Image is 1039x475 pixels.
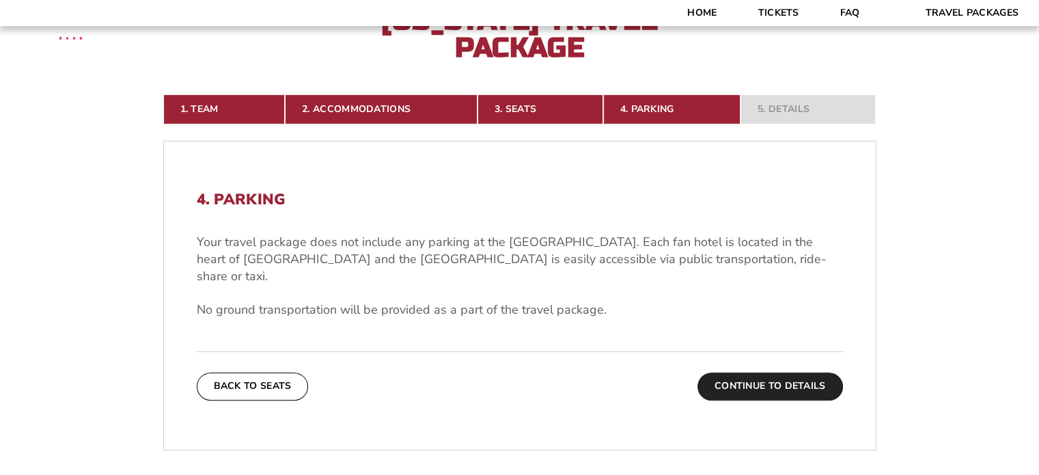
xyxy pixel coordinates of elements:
a: 2. Accommodations [285,94,477,124]
button: Back To Seats [197,372,309,400]
img: CBS Sports Thanksgiving Classic [41,7,100,66]
h2: [US_STATE] Travel Package [370,7,670,62]
p: Your travel package does not include any parking at the [GEOGRAPHIC_DATA]. Each fan hotel is loca... [197,234,843,286]
p: No ground transportation will be provided as a part of the travel package. [197,301,843,318]
button: Continue To Details [697,372,843,400]
h2: 4. Parking [197,191,843,208]
a: 1. Team [163,94,286,124]
a: 3. Seats [477,94,603,124]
